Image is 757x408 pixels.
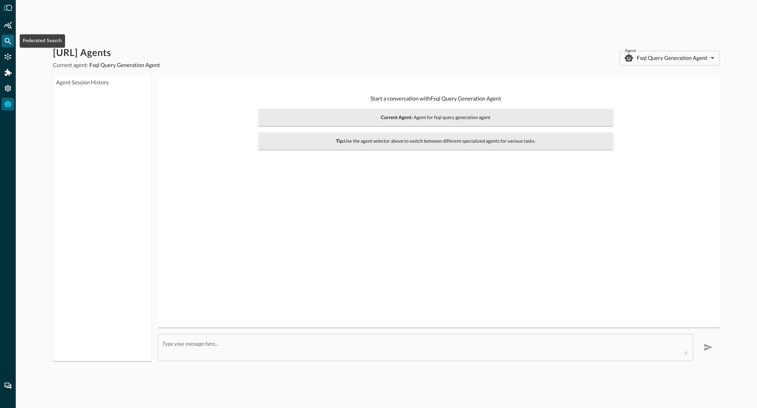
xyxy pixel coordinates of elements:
label: Agent [625,47,636,54]
div: Settings [2,82,14,95]
strong: Current Agent: [381,114,413,120]
strong: Tip: [336,138,344,144]
div: Federated Search [2,35,14,47]
div: Addons [2,66,15,79]
span: Agent for fsql query generation agent [263,114,608,121]
p: Current agent: [53,61,160,69]
div: Connectors [2,50,14,63]
div: Summary Insights [2,19,14,32]
span: Fsql Query Generation Agent [89,61,160,68]
div: Federated Search [20,34,65,48]
p: Start a conversation with Fsql Query Generation Agent [258,94,613,102]
legend: Agent Session History [56,78,109,86]
h1: [URL] Agents [53,47,160,60]
div: Query Agent [2,98,14,110]
div: Chat [2,380,14,392]
p: Fsql Query Generation Agent [637,54,707,62]
span: Use the agent selector above to switch between different specialized agents for various tasks. [263,137,608,145]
